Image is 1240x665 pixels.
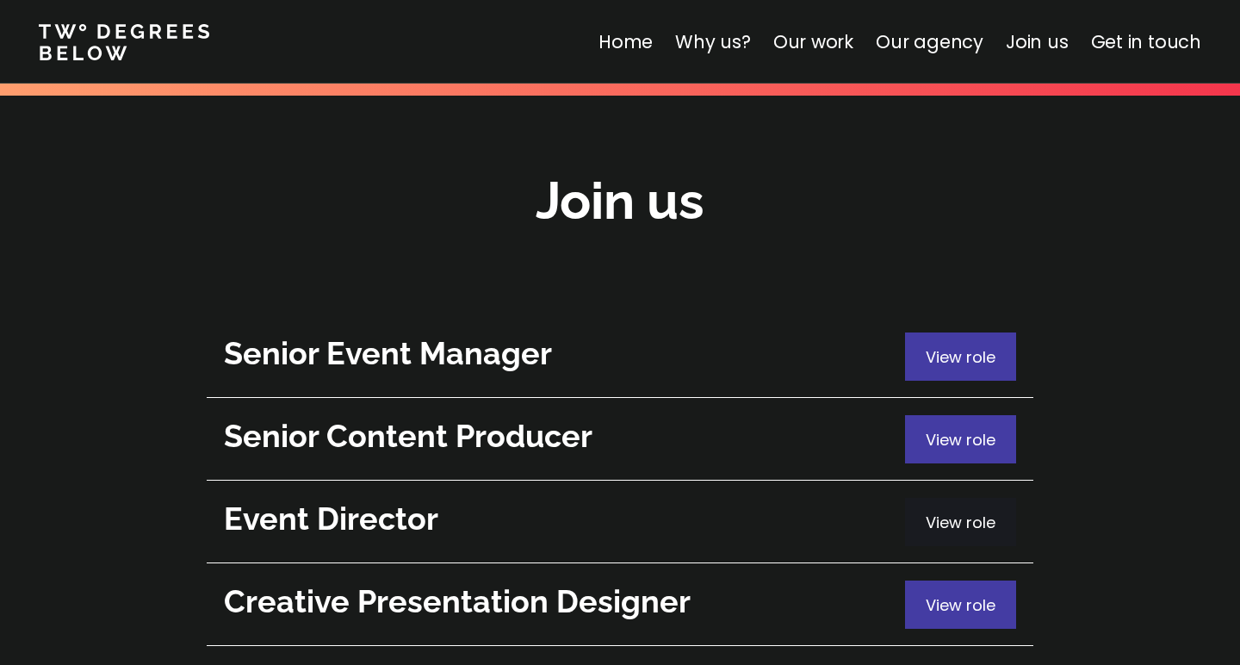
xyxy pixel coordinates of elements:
[207,481,1033,563] a: Event DirectorView role
[207,398,1033,481] a: Senior Content ProducerView role
[773,29,853,54] a: Our work
[926,594,995,616] span: View role
[926,429,995,451] span: View role
[536,166,704,236] h2: Join us
[207,563,1033,646] a: Creative Presentation DesignerView role
[1091,29,1201,54] a: Get in touch
[598,29,653,54] a: Home
[876,29,983,54] a: Our agency
[207,315,1033,398] a: Senior Event ManagerView role
[224,415,896,457] h2: Senior Content Producer
[1006,29,1069,54] a: Join us
[926,346,995,368] span: View role
[224,332,896,375] h2: Senior Event Manager
[224,498,896,540] h2: Event Director
[926,512,995,533] span: View role
[224,581,896,623] h2: Creative Presentation Designer
[675,29,751,54] a: Why us?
